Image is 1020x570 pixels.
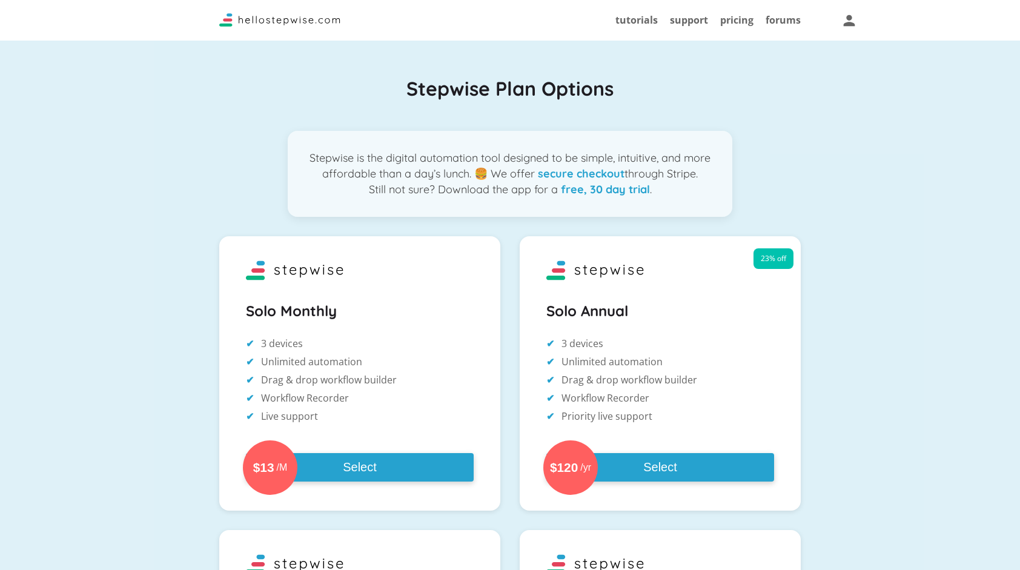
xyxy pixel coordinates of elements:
[234,256,355,286] img: Stepwise
[546,354,774,370] li: Unlimited automation
[546,336,774,351] li: 3 devices
[246,336,474,351] li: 3 devices
[546,298,774,324] h2: Solo Annual
[246,453,474,482] button: $13/MSelect
[546,372,774,388] li: Drag & drop workflow builder
[246,408,474,424] li: Live support
[253,460,274,475] span: $13
[219,76,801,102] h1: Stepwise Plan Options
[766,13,801,27] a: forums
[219,13,340,27] img: Logo
[753,248,793,269] span: 23% off
[615,13,658,27] a: tutorials
[720,13,753,27] a: pricing
[246,372,474,388] li: Drag & drop workflow builder
[538,167,624,181] strong: secure checkout
[246,390,474,406] li: Workflow Recorder
[246,354,474,370] li: Unlimited automation
[219,16,340,30] a: Stepwise
[546,408,774,424] li: Priority live support
[276,462,287,473] span: /M
[546,390,774,406] li: Workflow Recorder
[288,131,732,217] p: Stepwise is the digital automation tool designed to be simple, intuitive, and more affordable tha...
[550,460,578,475] span: $120
[561,182,650,196] strong: free, 30 day trial
[670,13,708,27] a: support
[580,462,591,473] span: /yr
[534,256,655,286] img: Stepwise
[246,298,474,324] h2: Solo Monthly
[546,453,774,482] button: $120/yrSelect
